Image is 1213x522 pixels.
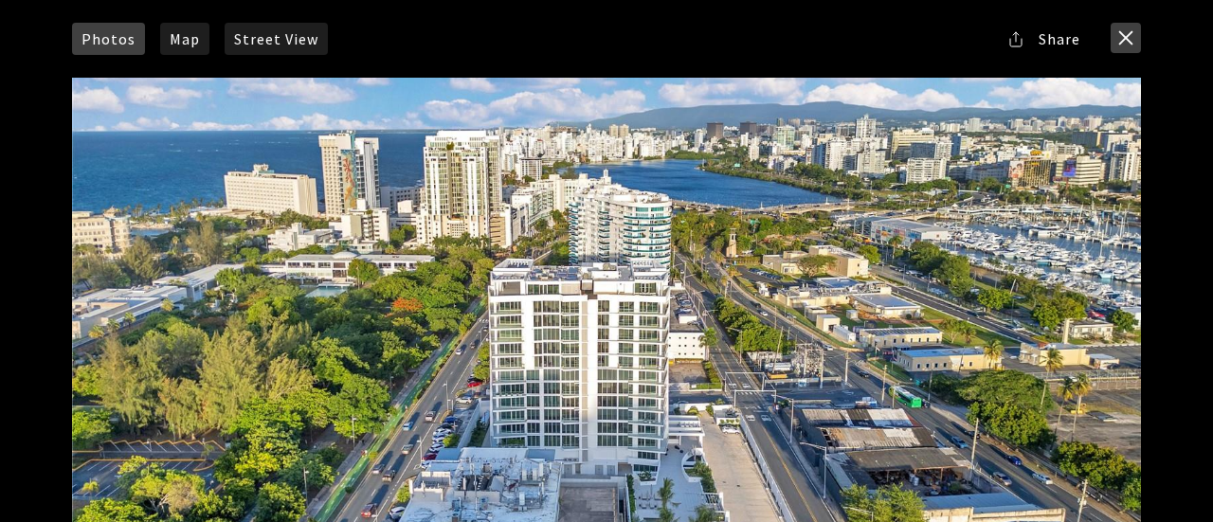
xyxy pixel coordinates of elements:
[81,31,136,46] span: Photos
[72,23,145,55] a: Photos
[234,31,318,46] span: Street View
[225,23,328,55] a: Street View
[1039,31,1080,46] span: Share
[160,23,209,55] a: Map
[170,31,200,46] span: Map
[1111,23,1141,53] button: close modal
